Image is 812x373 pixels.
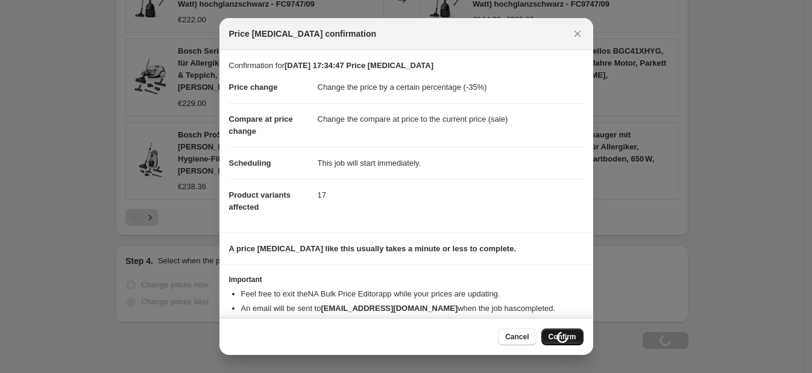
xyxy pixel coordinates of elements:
[229,60,584,72] p: Confirmation for
[318,147,584,179] dd: This job will start immediately.
[318,179,584,211] dd: 17
[285,61,433,70] b: [DATE] 17:34:47 Price [MEDICAL_DATA]
[318,103,584,135] dd: Change the compare at price to the current price (sale)
[321,304,458,313] b: [EMAIL_ADDRESS][DOMAIN_NAME]
[241,317,584,329] li: You can update your confirmation email address from your .
[229,275,584,284] h3: Important
[229,114,293,136] span: Compare at price change
[498,328,536,345] button: Cancel
[318,72,584,103] dd: Change the price by a certain percentage (-35%)
[569,25,586,42] button: Close
[229,83,278,92] span: Price change
[229,28,377,40] span: Price [MEDICAL_DATA] confirmation
[229,158,271,168] span: Scheduling
[241,288,584,300] li: Feel free to exit the NA Bulk Price Editor app while your prices are updating.
[241,302,584,315] li: An email will be sent to when the job has completed .
[505,332,529,342] span: Cancel
[229,244,517,253] b: A price [MEDICAL_DATA] like this usually takes a minute or less to complete.
[229,190,291,212] span: Product variants affected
